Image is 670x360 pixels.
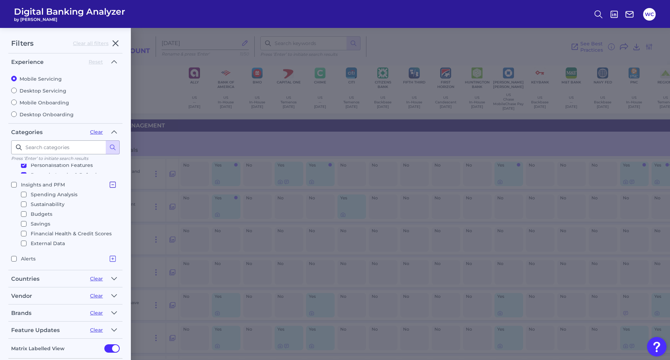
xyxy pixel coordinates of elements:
[11,59,83,65] div: Experience
[90,129,103,135] button: Clear
[11,100,120,106] label: Mobile Onboarding
[11,310,84,316] div: Brands
[647,337,667,357] button: Open Resource Center
[31,190,77,199] p: Spending Analysis
[21,211,27,217] input: Budgets
[31,220,50,228] p: Savings
[109,181,117,189] button: Insights and PFMSpending AnalysisSustainabilityBudgetsSavingsFinancial Health & Credit ScoresExte...
[643,8,656,21] button: WC
[31,200,65,208] p: Sustainability
[21,162,27,168] input: Personalisation Features
[11,39,33,47] h2: Filters
[31,239,65,248] p: External Data
[11,88,17,93] input: Desktop Servicing
[11,327,84,333] div: Feature Updates
[11,111,120,118] label: Desktop Onboarding
[21,172,27,178] input: Rewards, Loyalty & Referals
[11,76,120,82] label: Mobile Servicing
[11,256,17,262] input: Alerts
[21,221,27,227] input: Savings
[11,156,120,161] p: Press ‘Enter’ to initiate search results
[11,140,120,154] input: Search categories
[21,231,27,236] input: Financial Health & Credit Scores
[90,327,103,333] button: Clear
[21,181,117,189] p: Insights and PFM
[21,241,27,246] input: External Data
[11,88,120,94] label: Desktop Servicing
[11,76,17,81] input: Mobile Servicing
[21,192,27,197] input: Spending Analysis
[11,182,17,188] input: Insights and PFMSpending AnalysisSustainabilityBudgetsSavingsFinancial Health & Credit ScoresExte...
[89,59,103,65] button: Reset
[109,255,117,263] button: Alerts
[14,6,125,17] span: Digital Banking Analyzer
[90,275,103,282] button: Clear
[31,210,52,218] p: Budgets
[11,129,84,135] div: Categories
[90,310,103,316] button: Clear
[31,229,112,238] p: Financial Health & Credit Scores
[14,17,125,22] span: by [PERSON_NAME]
[11,293,84,299] div: Vendor
[21,255,117,263] p: Alerts
[11,275,84,282] div: Countries
[73,40,109,46] button: Clear all filters
[11,111,17,117] input: Desktop Onboarding
[11,345,65,352] label: Matrix Labelled View
[31,161,93,169] p: Personalisation Features
[11,100,17,105] input: Mobile Onboarding
[31,171,99,179] p: Rewards, Loyalty & Referals
[90,293,103,299] button: Clear
[21,201,27,207] input: Sustainability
